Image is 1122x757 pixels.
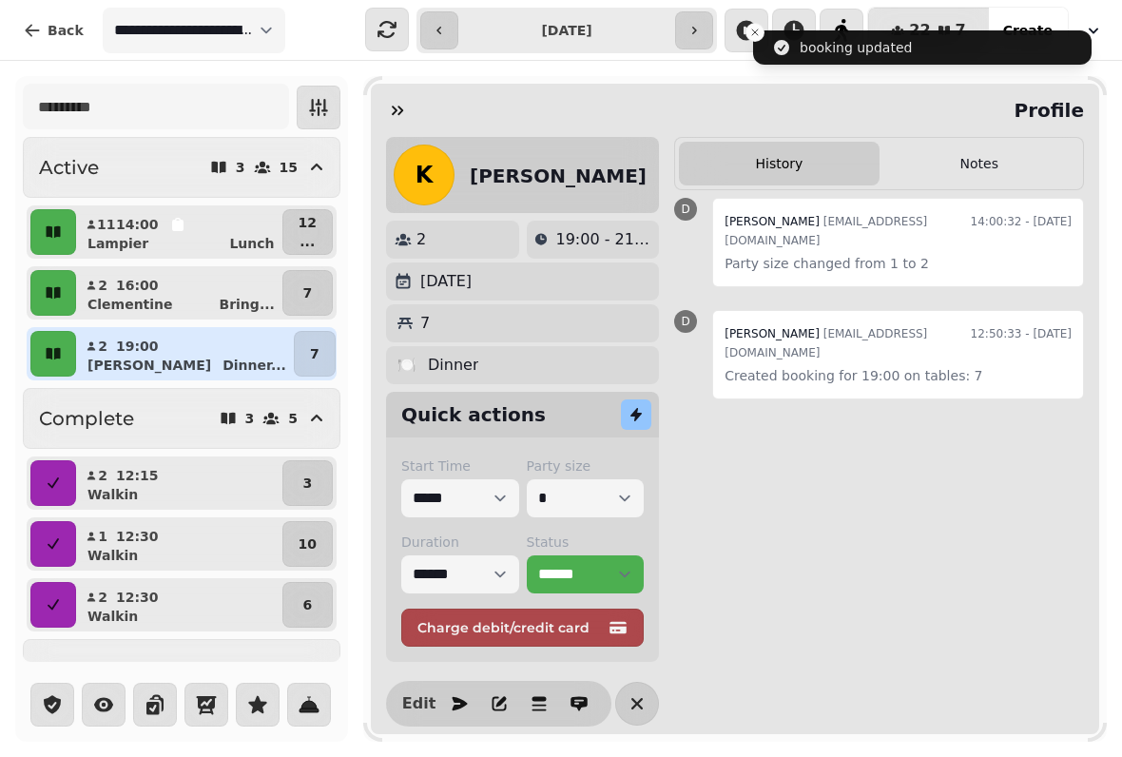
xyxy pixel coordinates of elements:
[229,234,274,253] p: Lunch
[420,312,430,335] p: 7
[282,521,333,567] button: 10
[282,460,333,506] button: 3
[527,456,645,476] label: Party size
[97,527,108,546] p: 1
[97,588,108,607] p: 2
[116,276,159,295] p: 16:00
[116,527,159,546] p: 12:30
[97,337,108,356] p: 2
[420,270,472,293] p: [DATE]
[80,209,279,255] button: 1114:00LampierLunch
[87,485,138,504] p: Walkin
[416,164,434,186] span: K
[23,137,340,198] button: Active315
[310,344,319,363] p: 7
[725,215,820,228] span: [PERSON_NAME]
[1006,97,1084,124] h2: Profile
[97,215,108,234] p: 11
[220,295,275,314] p: Bring ...
[400,685,438,723] button: Edit
[880,142,1079,185] button: Notes
[397,354,416,377] p: 🍽️
[401,456,519,476] label: Start Time
[97,466,108,485] p: 2
[725,322,955,364] div: [EMAIL_ADDRESS][DOMAIN_NAME]
[294,331,336,377] button: 7
[988,8,1068,53] button: Create
[417,621,605,634] span: Charge debit/credit card
[303,283,313,302] p: 7
[87,546,138,565] p: Walkin
[303,474,313,493] p: 3
[245,412,255,425] p: 3
[39,154,99,181] h2: Active
[401,609,644,647] button: Charge debit/credit card
[236,161,245,174] p: 3
[97,276,108,295] p: 2
[401,533,519,552] label: Duration
[222,356,286,375] p: Dinner ...
[971,322,1072,364] time: 12:50:33 - [DATE]
[282,270,333,316] button: 7
[416,228,426,251] p: 2
[401,401,546,428] h2: Quick actions
[80,582,279,628] button: 212:30Walkin
[288,412,298,425] p: 5
[87,295,173,314] p: Clementine
[725,210,955,252] div: [EMAIL_ADDRESS][DOMAIN_NAME]
[408,696,431,711] span: Edit
[725,252,1072,275] p: Party size changed from 1 to 2
[87,234,148,253] p: Lampier
[555,228,651,251] p: 19:00 - 21:00
[745,23,764,42] button: Close toast
[80,521,279,567] button: 112:30Walkin
[682,204,690,215] span: D
[116,215,159,234] p: 14:00
[80,460,279,506] button: 212:15Walkin
[116,466,159,485] p: 12:15
[116,588,159,607] p: 12:30
[282,582,333,628] button: 6
[280,161,298,174] p: 15
[800,38,912,57] div: booking updated
[8,8,99,53] button: Back
[23,388,340,449] button: Complete35
[299,213,317,232] p: 12
[39,656,132,683] h2: Removed
[299,232,317,251] p: ...
[48,24,84,37] span: Back
[303,595,313,614] p: 6
[39,405,134,432] h2: Complete
[679,142,879,185] button: History
[87,356,211,375] p: [PERSON_NAME]
[527,533,645,552] label: Status
[87,607,138,626] p: Walkin
[470,163,647,189] h2: [PERSON_NAME]
[725,364,1072,387] p: Created booking for 19:00 on tables: 7
[80,270,279,316] button: 216:00ClementineBring...
[282,209,333,255] button: 12...
[971,210,1072,252] time: 14:00:32 - [DATE]
[116,337,159,356] p: 19:00
[725,327,820,340] span: [PERSON_NAME]
[682,316,690,327] span: D
[80,331,290,377] button: 219:00[PERSON_NAME]Dinner...
[868,8,988,53] button: 227
[428,354,478,377] p: Dinner
[299,534,317,553] p: 10
[23,639,340,700] button: Removed12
